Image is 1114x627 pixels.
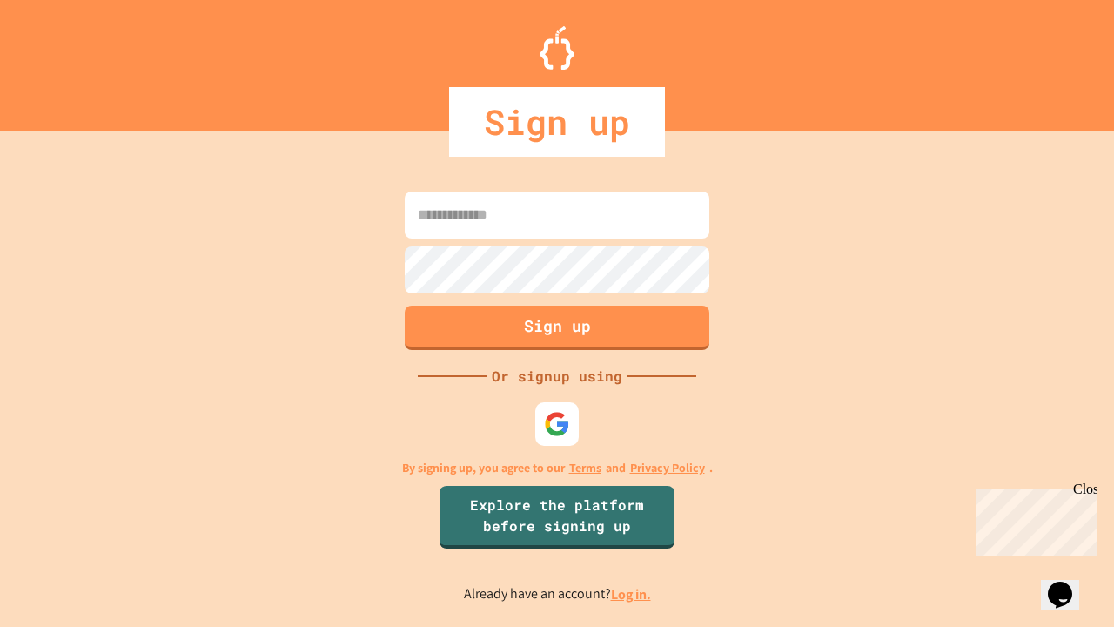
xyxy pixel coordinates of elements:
[611,585,651,603] a: Log in.
[402,459,713,477] p: By signing up, you agree to our and .
[464,583,651,605] p: Already have an account?
[569,459,601,477] a: Terms
[449,87,665,157] div: Sign up
[1041,557,1097,610] iframe: chat widget
[487,366,627,387] div: Or signup using
[544,411,570,437] img: google-icon.svg
[440,486,674,549] a: Explore the platform before signing up
[7,7,120,111] div: Chat with us now!Close
[630,459,705,477] a: Privacy Policy
[405,306,709,350] button: Sign up
[970,482,1097,556] iframe: chat widget
[540,26,574,70] img: Logo.svg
